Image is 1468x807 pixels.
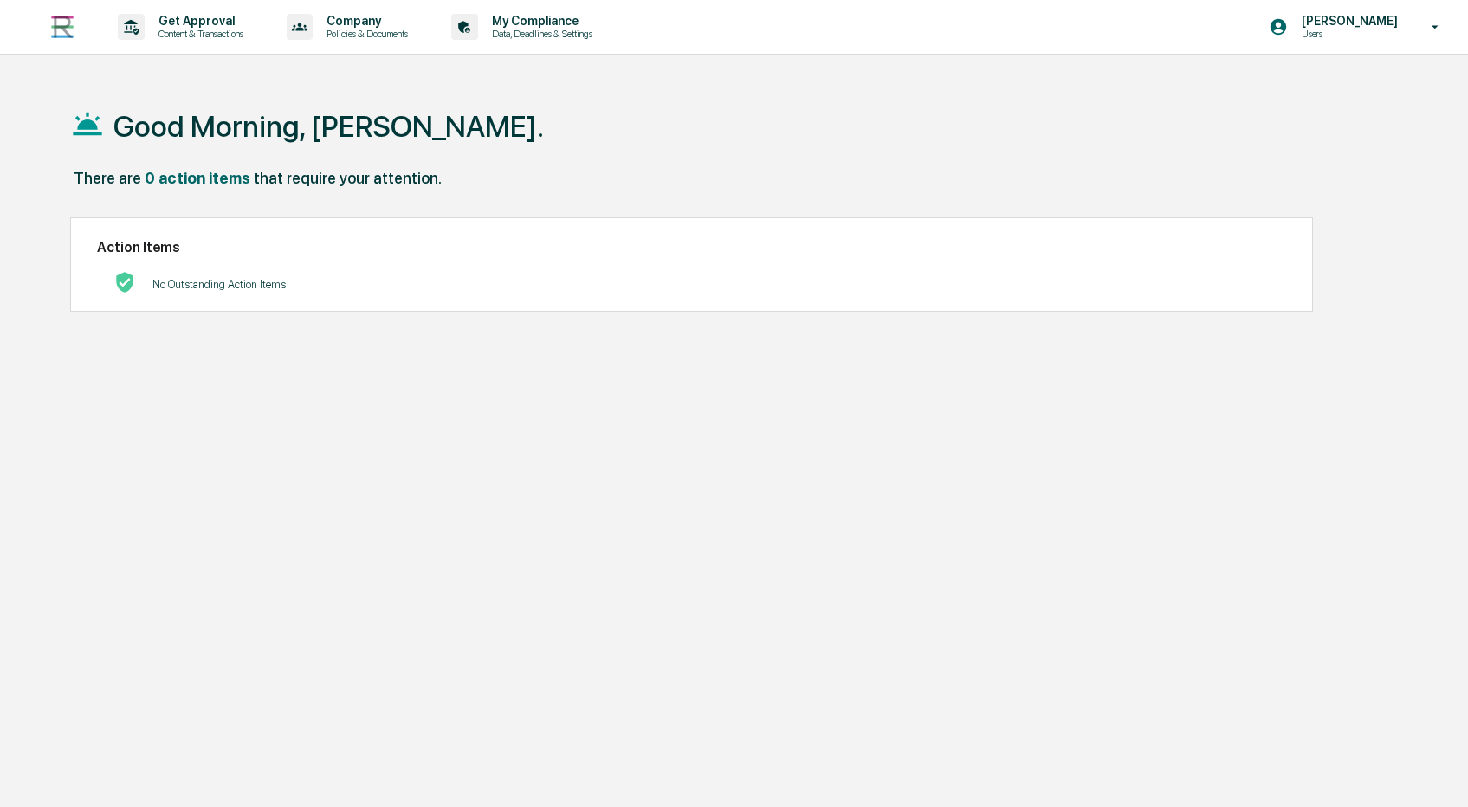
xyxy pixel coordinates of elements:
p: Company [313,14,417,28]
p: No Outstanding Action Items [152,278,286,291]
p: My Compliance [478,14,601,28]
div: that require your attention. [254,169,442,187]
p: [PERSON_NAME] [1288,14,1407,28]
div: There are [74,169,141,187]
p: Users [1288,28,1407,40]
div: 0 action items [145,169,250,187]
img: logo [42,6,83,48]
p: Data, Deadlines & Settings [478,28,601,40]
img: No Actions logo [114,272,135,293]
p: Content & Transactions [145,28,252,40]
p: Policies & Documents [313,28,417,40]
h1: Good Morning, [PERSON_NAME]. [113,109,544,144]
p: Get Approval [145,14,252,28]
h2: Action Items [97,239,1286,255]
